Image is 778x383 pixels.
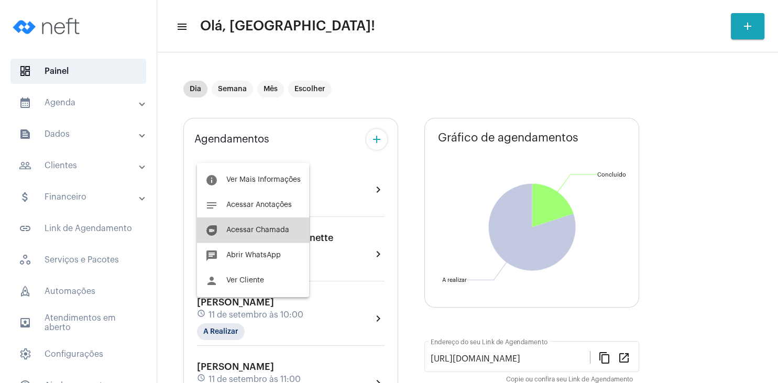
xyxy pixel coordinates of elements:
span: Acessar Chamada [226,226,289,234]
span: Ver Cliente [226,277,264,284]
mat-icon: notes [205,199,218,212]
mat-icon: person [205,275,218,287]
span: Ver Mais Informações [226,176,301,183]
mat-icon: chat [205,249,218,262]
mat-icon: duo [205,224,218,237]
span: Acessar Anotações [226,201,292,209]
span: Abrir WhatsApp [226,251,281,259]
mat-icon: info [205,174,218,187]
